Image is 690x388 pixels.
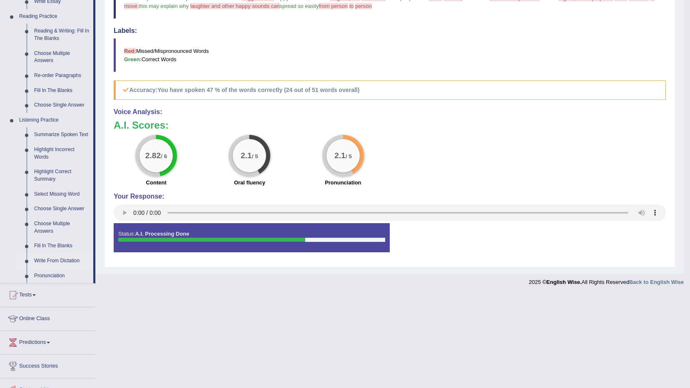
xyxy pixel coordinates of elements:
a: Pronunciation [30,269,93,284]
a: Reading & Writing: Fill In The Blanks [30,24,93,46]
b: A.I. Scores: [114,119,169,131]
a: Choose Multiple Answers [30,216,93,239]
b: Green: [124,56,142,62]
label: Content [146,179,167,187]
label: Oral fluency [234,179,265,187]
strong: A.I. Processing Done [135,231,189,237]
a: Choose Single Answer [30,98,93,113]
span: this may explain why [139,3,189,9]
h4: Voice Analysis: [114,108,666,116]
a: Back to English Wise [629,279,684,285]
small: / 5 [252,153,258,159]
a: Highlight Incorrect Words [30,142,93,164]
a: Choose Single Answer [30,201,93,216]
div: 2025 © All Rights Reserved [529,274,684,286]
big: 2.1 [241,151,252,160]
a: Tests [0,284,95,304]
a: Highlight Correct Summary [30,164,93,187]
a: Listening Practice [15,113,93,128]
b: You have spoken 47 % of the words correctly (24 out of 51 words overall) [157,87,359,93]
big: 2.82 [145,151,161,160]
a: Select Missing Word [30,187,93,202]
div: Status: [114,223,390,252]
a: Reading Practice [15,9,93,24]
a: Re-order Paragraphs [30,68,93,83]
a: Choose Multiple Answers [30,46,93,68]
a: Predictions [0,331,95,352]
span: laughter and other happy sounds can [190,3,280,9]
span: spread so easily [280,3,319,9]
small: / 6 [161,153,167,159]
a: Summarize Spoken Text [30,127,93,142]
a: Write From Dictation [30,254,93,269]
span: to [349,3,354,9]
h4: Labels: [114,27,666,35]
a: Online Class [0,307,95,328]
b: Red: [124,48,136,54]
h5: Accuracy: [114,80,666,100]
label: Pronunciation [325,179,361,187]
span: person [355,3,372,9]
span: move. [124,3,139,9]
blockquote: Missed/Mispronounced Words Correct Words [114,38,666,72]
h4: Your Response: [114,193,666,200]
big: 2.1 [334,151,346,160]
a: Fill In The Blanks [30,83,93,98]
small: / 5 [346,153,352,159]
strong: English Wise. [546,279,581,285]
a: Fill In The Blanks [30,239,93,254]
a: Success Stories [0,355,95,376]
span: from person [319,3,348,9]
